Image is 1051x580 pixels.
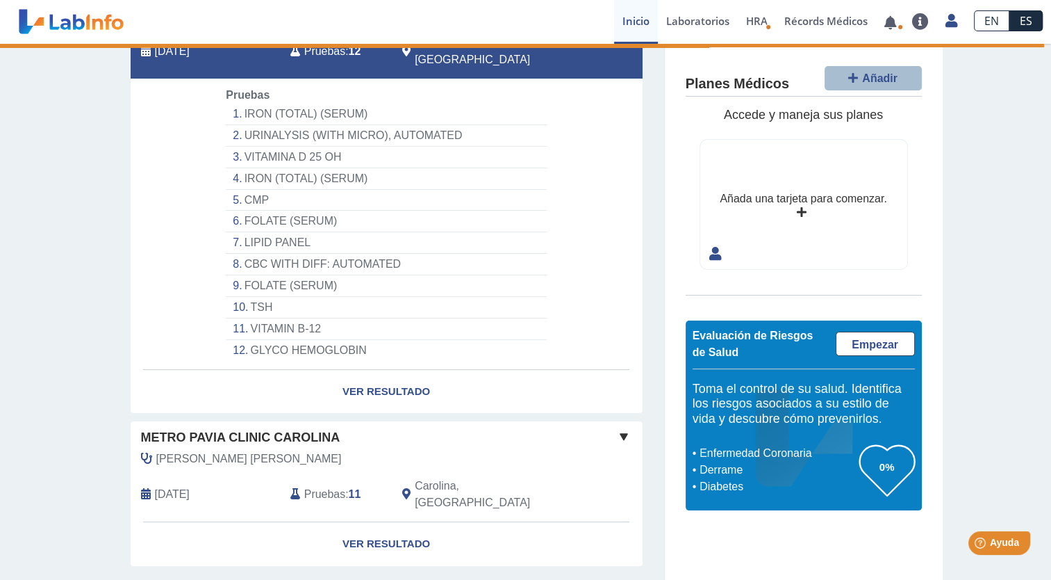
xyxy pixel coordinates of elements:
[825,66,922,90] button: Añadir
[693,382,915,427] h5: Toma el control de su salud. Identifica los riesgos asociados a su estilo de vida y descubre cómo...
[304,486,345,503] span: Pruebas
[280,478,392,511] div: :
[724,108,883,122] span: Accede y maneja sus planes
[226,89,270,101] span: Pruebas
[226,319,546,340] li: VITAMIN B-12
[1009,10,1043,31] a: ES
[226,147,546,168] li: VITAMINA D 25 OH
[304,43,345,60] span: Pruebas
[226,125,546,147] li: URINALYSIS (WITH MICRO), AUTOMATED
[226,190,546,211] li: CMP
[859,458,915,476] h3: 0%
[696,445,859,462] li: Enfermedad Coronaria
[852,339,898,351] span: Empezar
[226,211,546,232] li: FOLATE (SERUM)
[415,35,568,68] span: Carolina, PR
[226,104,546,125] li: IRON (TOTAL) (SERUM)
[155,486,190,503] span: 2025-03-28
[974,10,1009,31] a: EN
[746,14,768,28] span: HRA
[226,168,546,190] li: IRON (TOTAL) (SERUM)
[927,526,1036,565] iframe: Help widget launcher
[131,522,643,566] a: Ver Resultado
[693,330,813,358] span: Evaluación de Riesgos de Salud
[155,43,190,60] span: 2025-10-08
[415,478,568,511] span: Carolina, PR
[836,332,915,356] a: Empezar
[686,76,789,92] h4: Planes Médicos
[720,191,886,207] div: Añada una tarjeta para comenzar.
[226,232,546,254] li: LIPID PANEL
[226,340,546,361] li: GLYCO HEMOGLOBIN
[156,451,342,467] span: Collazo Pagan, Ronald
[226,254,546,275] li: CBC WITH DIFF: AUTOMATED
[696,478,859,495] li: Diabetes
[226,297,546,319] li: TSH
[349,488,361,500] b: 11
[131,370,643,414] a: Ver Resultado
[862,72,897,84] span: Añadir
[226,275,546,297] li: FOLATE (SERUM)
[349,45,361,57] b: 12
[280,35,392,68] div: :
[141,428,340,447] span: Metro Pavia Clinic Carolina
[696,462,859,478] li: Derrame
